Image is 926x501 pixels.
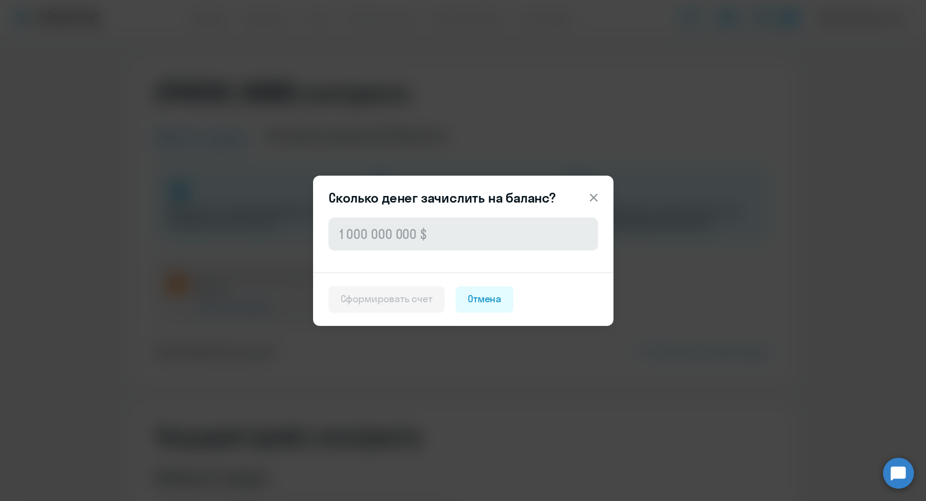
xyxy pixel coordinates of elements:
[328,217,598,251] input: 1 000 000 000 $
[328,286,445,313] button: Сформировать счет
[468,292,502,306] div: Отмена
[341,292,432,306] div: Сформировать счет
[313,189,613,206] header: Сколько денег зачислить на баланс?
[456,286,514,313] button: Отмена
